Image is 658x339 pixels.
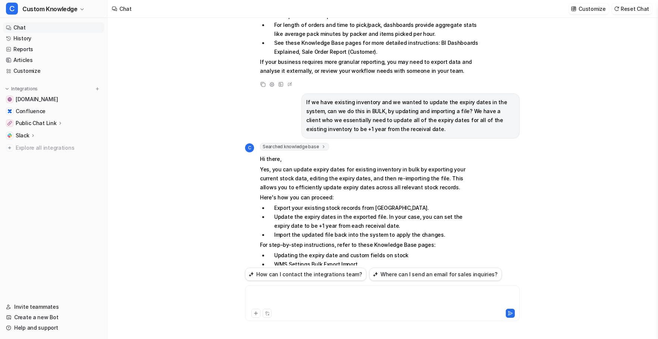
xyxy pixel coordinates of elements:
[16,132,29,139] p: Slack
[306,98,515,134] p: If we have existing inventory and we wanted to update the expiry dates in the system, can we do t...
[260,143,329,150] span: Searched knowledge base
[7,109,12,113] img: Confluence
[3,143,104,153] a: Explore all integrations
[3,44,104,55] a: Reports
[7,133,12,138] img: Slack
[268,38,478,56] li: See these Knowledge Base pages for more detailed instructions: BI Dashboards Explained, Sale Orde...
[3,106,104,116] a: ConfluenceConfluence
[260,155,478,164] p: Hi there,
[268,212,478,230] li: Update the expiry dates in the exported file. In your case, you can set the expiry date to be +1 ...
[268,260,478,269] li: WMS Settings Bulk Export Import
[3,323,104,333] a: Help and support
[612,3,652,14] button: Reset Chat
[4,86,10,91] img: expand menu
[6,144,13,152] img: explore all integrations
[3,94,104,105] a: help.cartoncloud.com[DOMAIN_NAME]
[3,312,104,323] a: Create a new Bot
[369,268,502,281] button: Where can I send an email for sales inquiries?
[268,203,478,212] li: Export your existing stock records from [GEOGRAPHIC_DATA].
[6,3,18,15] span: C
[260,193,478,202] p: Here's how you can proceed:
[11,86,38,92] p: Integrations
[3,55,104,65] a: Articles
[16,119,57,127] p: Public Chat Link
[7,97,12,102] img: help.cartoncloud.com
[571,6,576,12] img: customize
[268,21,478,38] li: For length of orders and time to pick/pack, dashboards provide aggregate stats like average pack ...
[3,22,104,33] a: Chat
[579,5,605,13] p: Customize
[245,268,366,281] button: How can I contact the integrations team?
[95,86,100,91] img: menu_add.svg
[3,85,40,93] button: Integrations
[614,6,619,12] img: reset
[260,57,478,75] p: If your business requires more granular reporting, you may need to export data and analyse it ext...
[3,66,104,76] a: Customize
[268,230,478,239] li: Import the updated file back into the system to apply the changes.
[260,165,478,192] p: Yes, you can update expiry dates for existing inventory in bulk by exporting your current stock d...
[3,33,104,44] a: History
[245,143,254,152] span: C
[22,4,78,14] span: Custom Knowledge
[7,121,12,125] img: Public Chat Link
[119,5,132,13] div: Chat
[268,251,478,260] li: Updating the expiry date and custom fields on stock
[16,108,46,115] span: Confluence
[3,302,104,312] a: Invite teammates
[16,96,58,103] span: [DOMAIN_NAME]
[16,142,101,154] span: Explore all integrations
[569,3,608,14] button: Customize
[260,240,478,249] p: For step-by-step instructions, refer to these Knowledge Base pages:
